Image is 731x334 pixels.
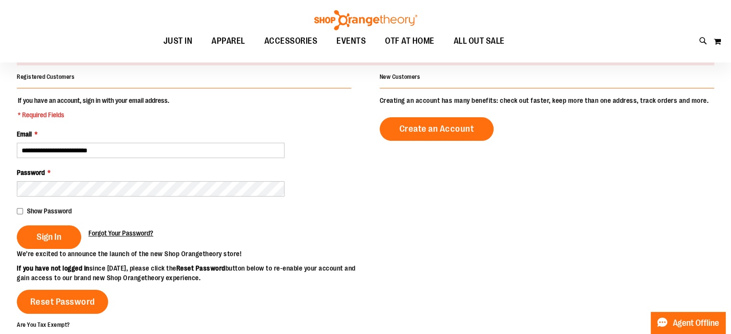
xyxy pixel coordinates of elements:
[37,232,62,242] span: Sign In
[17,290,108,314] a: Reset Password
[211,30,245,52] span: APPAREL
[176,264,225,272] strong: Reset Password
[163,30,193,52] span: JUST IN
[651,312,725,334] button: Agent Offline
[17,263,366,283] p: since [DATE], please click the button below to re-enable your account and gain access to our bran...
[17,225,81,249] button: Sign In
[380,117,494,141] a: Create an Account
[264,30,318,52] span: ACCESSORIES
[17,169,45,176] span: Password
[673,319,719,328] span: Agent Offline
[17,322,70,328] strong: Are You Tax Exempt?
[454,30,505,52] span: ALL OUT SALE
[17,264,89,272] strong: If you have not logged in
[17,130,32,138] span: Email
[18,110,169,120] span: * Required Fields
[17,249,366,259] p: We’re excited to announce the launch of the new Shop Orangetheory store!
[17,96,170,120] legend: If you have an account, sign in with your email address.
[88,229,153,237] span: Forgot Your Password?
[30,297,95,307] span: Reset Password
[380,96,714,105] p: Creating an account has many benefits: check out faster, keep more than one address, track orders...
[380,74,421,80] strong: New Customers
[27,207,72,215] span: Show Password
[399,124,474,134] span: Create an Account
[17,74,74,80] strong: Registered Customers
[336,30,366,52] span: EVENTS
[88,228,153,238] a: Forgot Your Password?
[385,30,434,52] span: OTF AT HOME
[313,10,419,30] img: Shop Orangetheory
